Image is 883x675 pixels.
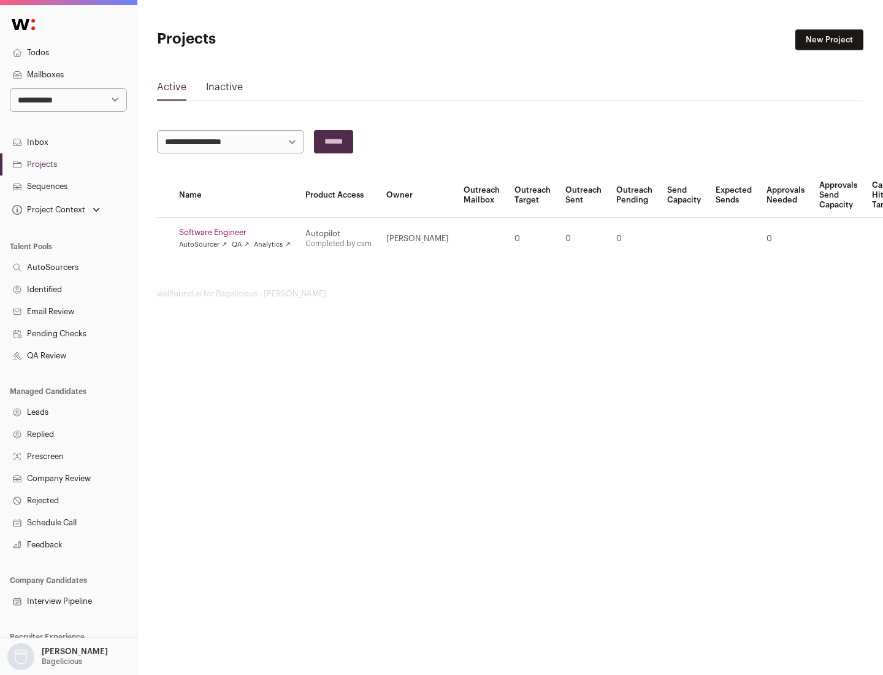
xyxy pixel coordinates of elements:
[507,173,558,218] th: Outreach Target
[812,173,865,218] th: Approvals Send Capacity
[10,201,102,218] button: Open dropdown
[456,173,507,218] th: Outreach Mailbox
[305,229,372,239] div: Autopilot
[5,643,110,670] button: Open dropdown
[5,12,42,37] img: Wellfound
[172,173,298,218] th: Name
[609,218,660,260] td: 0
[507,218,558,260] td: 0
[660,173,708,218] th: Send Capacity
[157,289,863,299] footer: wellfound:ai for Bagelicious - [PERSON_NAME]
[179,240,227,250] a: AutoSourcer ↗
[42,657,82,666] p: Bagelicious
[558,218,609,260] td: 0
[157,29,392,49] h1: Projects
[10,205,85,215] div: Project Context
[558,173,609,218] th: Outreach Sent
[379,218,456,260] td: [PERSON_NAME]
[206,80,243,99] a: Inactive
[379,173,456,218] th: Owner
[7,643,34,670] img: nopic.png
[609,173,660,218] th: Outreach Pending
[305,240,372,247] a: Completed by csm
[179,228,291,237] a: Software Engineer
[759,218,812,260] td: 0
[795,29,863,50] a: New Project
[759,173,812,218] th: Approvals Needed
[254,240,290,250] a: Analytics ↗
[232,240,249,250] a: QA ↗
[298,173,379,218] th: Product Access
[708,173,759,218] th: Expected Sends
[157,80,186,99] a: Active
[42,647,108,657] p: [PERSON_NAME]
